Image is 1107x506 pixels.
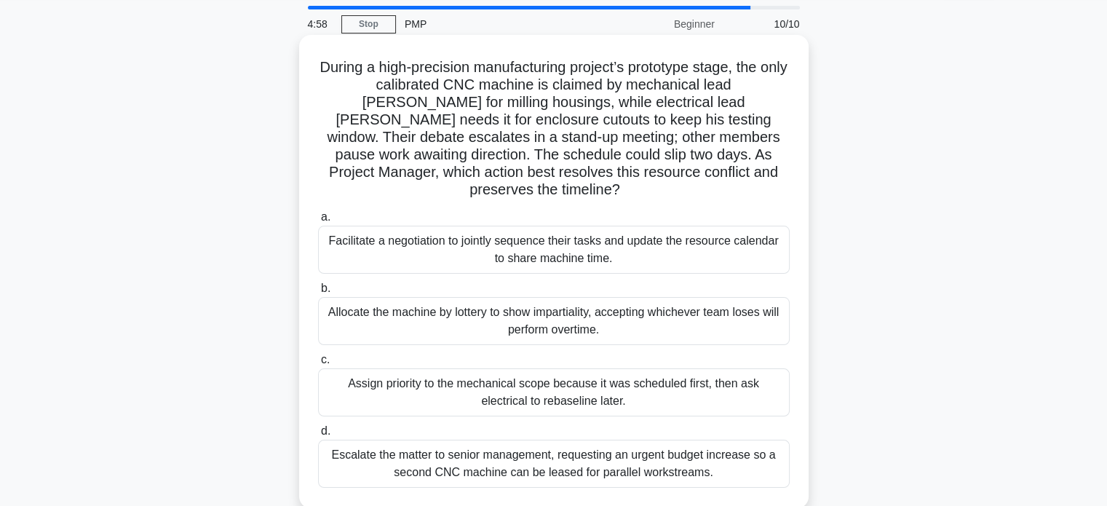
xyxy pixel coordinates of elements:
span: d. [321,424,330,437]
span: c. [321,353,330,365]
div: Assign priority to the mechanical scope because it was scheduled first, then ask electrical to re... [318,368,790,416]
span: b. [321,282,330,294]
div: 10/10 [723,9,809,39]
a: Stop [341,15,396,33]
div: Beginner [596,9,723,39]
div: PMP [396,9,596,39]
div: Escalate the matter to senior management, requesting an urgent budget increase so a second CNC ma... [318,440,790,488]
div: Allocate the machine by lottery to show impartiality, accepting whichever team loses will perform... [318,297,790,345]
span: a. [321,210,330,223]
div: Facilitate a negotiation to jointly sequence their tasks and update the resource calendar to shar... [318,226,790,274]
div: 4:58 [299,9,341,39]
h5: During a high-precision manufacturing project’s prototype stage, the only calibrated CNC machine ... [317,58,791,199]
